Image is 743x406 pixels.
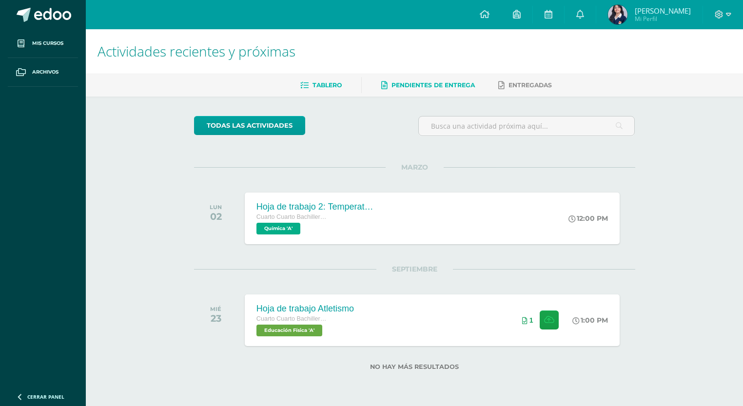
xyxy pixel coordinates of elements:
[256,325,322,336] span: Educación Física 'A'
[508,81,552,89] span: Entregadas
[256,315,330,322] span: Cuarto Cuarto Bachillerato en Ciencias y Letras con Orientación en Computación
[635,6,691,16] span: [PERSON_NAME]
[98,42,295,60] span: Actividades recientes y próximas
[32,68,59,76] span: Archivos
[300,77,342,93] a: Tablero
[376,265,453,273] span: SEPTIEMBRE
[498,77,552,93] a: Entregadas
[381,77,475,93] a: Pendientes de entrega
[256,223,300,234] span: Química 'A'
[256,304,354,314] div: Hoja de trabajo Atletismo
[210,306,221,312] div: MIÉ
[529,316,533,324] span: 1
[194,363,635,370] label: No hay más resultados
[635,15,691,23] span: Mi Perfil
[194,116,305,135] a: todas las Actividades
[568,214,608,223] div: 12:00 PM
[572,316,608,325] div: 1:00 PM
[419,116,635,135] input: Busca una actividad próxima aquí...
[210,312,221,324] div: 23
[27,393,64,400] span: Cerrar panel
[32,39,63,47] span: Mis cursos
[8,58,78,87] a: Archivos
[210,211,222,222] div: 02
[391,81,475,89] span: Pendientes de entrega
[522,316,533,324] div: Archivos entregados
[8,29,78,58] a: Mis cursos
[256,213,330,220] span: Cuarto Cuarto Bachillerato en Ciencias y Letras con Orientación en Computación
[386,163,444,172] span: MARZO
[256,202,373,212] div: Hoja de trabajo 2: Temperatura
[210,204,222,211] div: LUN
[313,81,342,89] span: Tablero
[608,5,627,24] img: be204d0af1a65b80fd24d59c432c642a.png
